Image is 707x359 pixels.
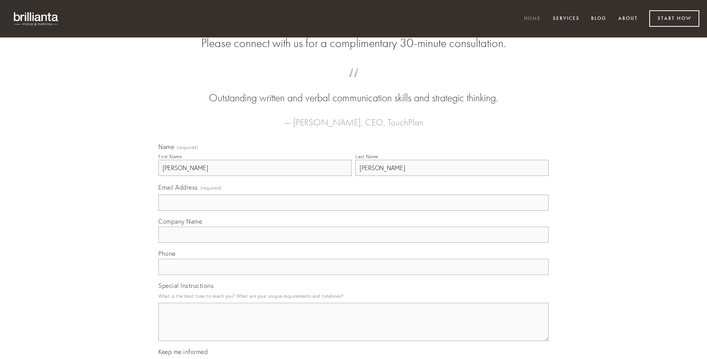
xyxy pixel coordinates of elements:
[355,154,378,159] div: Last Name
[8,8,65,30] img: brillianta - research, strategy, marketing
[158,143,174,151] span: Name
[158,250,176,257] span: Phone
[158,348,208,356] span: Keep me informed
[158,282,213,289] span: Special Instructions
[649,10,699,27] a: Start Now
[586,13,611,25] a: Blog
[200,183,222,193] span: (required)
[171,106,536,130] figcaption: — [PERSON_NAME], CEO, TouchPlan
[548,13,585,25] a: Services
[158,184,198,191] span: Email Address
[158,218,202,225] span: Company Name
[171,76,536,106] blockquote: Outstanding written and verbal communication skills and strategic thinking.
[519,13,546,25] a: Home
[158,291,549,301] p: What is the best time to reach you? What are your unique requirements and timelines?
[158,36,549,50] h2: Please connect with us for a complimentary 30-minute consultation.
[171,76,536,91] span: “
[613,13,643,25] a: About
[158,154,182,159] div: First Name
[177,145,198,150] span: (required)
